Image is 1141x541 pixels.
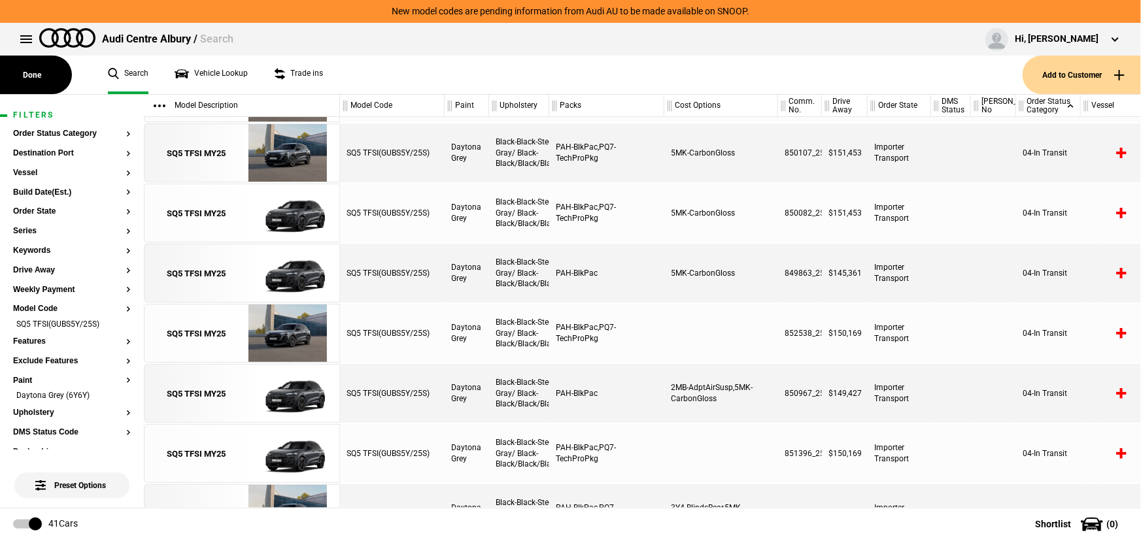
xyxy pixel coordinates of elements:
[489,304,549,363] div: Black-Black-Steel Gray/ Black-Black/Black/Black
[13,169,131,178] button: Vessel
[13,266,131,286] section: Drive Away
[13,357,131,366] button: Exclude Features
[340,424,445,483] div: SQ5 TFSI(GUBS5Y/25S)
[868,123,931,182] div: Importer Transport
[1016,95,1080,117] div: Order Status Category
[13,428,131,448] section: DMS Status Code
[549,184,664,242] div: PAH-BlkPac,PQ7-TechProPkg
[489,95,549,117] div: Upholstery
[778,244,822,303] div: 849863_25
[868,304,931,363] div: Importer Transport
[822,184,868,242] div: $151,453
[1106,519,1118,529] span: ( 0 )
[13,227,131,246] section: Series
[200,33,233,45] span: Search
[13,357,131,376] section: Exclude Features
[13,286,131,305] section: Weekly Payment
[868,364,931,423] div: Importer Transport
[167,388,226,400] div: SQ5 TFSI MY25
[489,123,549,182] div: Black-Black-Steel Gray/ Black-Black/Black/Black
[151,304,242,363] a: SQ5 TFSI MY25
[102,32,233,46] div: Audi Centre Albury /
[167,328,226,340] div: SQ5 TFSI MY25
[175,56,248,94] a: Vehicle Lookup
[13,319,131,332] li: SQ5 TFSI(GUBS5Y/25S)
[868,424,931,483] div: Importer Transport
[664,364,778,423] div: 2MB-AdptAirSusp,5MK-CarbonGloss
[549,304,664,363] div: PAH-BlkPac,PQ7-TechProPkg
[39,28,95,48] img: audi.png
[931,95,970,117] div: DMS Status
[778,184,822,242] div: 850082_25
[868,95,930,117] div: Order State
[13,376,131,409] section: PaintDaytona Grey (6Y6Y)
[13,428,131,437] button: DMS Status Code
[340,304,445,363] div: SQ5 TFSI(GUBS5Y/25S)
[549,244,664,303] div: PAH-BlkPac
[340,95,444,117] div: Model Code
[13,337,131,357] section: Features
[274,56,323,94] a: Trade ins
[13,408,131,418] button: Upholstery
[13,227,131,236] button: Series
[13,408,131,428] section: Upholstery
[664,244,778,303] div: 5MK-CarbonGloss
[151,124,242,183] a: SQ5 TFSI MY25
[242,304,333,363] img: Audi_GUBS5Y_25S_GX_6Y6Y_PAH_WA2_6FJ_PQ7_53A_PYH_PWO_(Nadin:_53A_6FJ_C56_PAH_PQ7_PWO_PYH_WA2)_ext.png
[340,123,445,182] div: SQ5 TFSI(GUBS5Y/25S)
[445,364,489,423] div: Daytona Grey
[167,448,226,460] div: SQ5 TFSI MY25
[664,123,778,182] div: 5MK-CarbonGloss
[549,123,664,182] div: PAH-BlkPac,PQ7-TechProPkg
[1016,364,1081,423] div: 04-In Transit
[144,95,339,117] div: Model Description
[151,365,242,423] a: SQ5 TFSI MY25
[242,184,333,243] img: Audi_GUBS5Y_25S_GX_6Y6Y_PAH_5MK_WA2_6FJ_PQ7_PYH_PWO_53D_(Nadin:_53D_5MK_6FJ_C56_PAH_PQ7_PWO_PYH_W...
[778,424,822,483] div: 851396_25
[48,517,78,531] div: 41 Cars
[38,465,106,490] span: Preset Options
[13,376,131,385] button: Paint
[445,244,489,303] div: Daytona Grey
[1015,33,1098,46] div: Hi, [PERSON_NAME]
[1023,56,1141,94] button: Add to Customer
[1015,508,1141,540] button: Shortlist(0)
[13,448,131,467] section: Dealership
[13,246,131,255] button: Keywords
[778,364,822,423] div: 850967_25
[242,365,333,423] img: Audi_GUBS5Y_25S_GX_6Y6Y_PAH_2MB_5MK_WA2_6FJ_53A_PYH_PWO_(Nadin:_2MB_53A_5MK_6FJ_C56_PAH_PWO_PYH_W...
[549,364,664,423] div: PAH-BlkPac
[445,304,489,363] div: Daytona Grey
[445,95,488,117] div: Paint
[445,424,489,483] div: Daytona Grey
[13,129,131,149] section: Order Status Category
[151,184,242,243] a: SQ5 TFSI MY25
[13,337,131,346] button: Features
[13,246,131,266] section: Keywords
[167,268,226,280] div: SQ5 TFSI MY25
[1035,519,1071,529] span: Shortlist
[13,266,131,275] button: Drive Away
[549,424,664,483] div: PAH-BlkPac,PQ7-TechProPkg
[822,304,868,363] div: $150,169
[1016,184,1081,242] div: 04-In Transit
[151,425,242,484] a: SQ5 TFSI MY25
[1016,123,1081,182] div: 04-In Transit
[13,304,131,314] button: Model Code
[778,95,821,117] div: Comm. No.
[13,169,131,188] section: Vessel
[13,149,131,169] section: Destination Port
[151,244,242,303] a: SQ5 TFSI MY25
[822,95,867,117] div: Drive Away
[13,188,131,197] button: Build Date(Est.)
[489,184,549,242] div: Black-Black-Steel Gray/ Black-Black/Black/Black
[664,95,777,117] div: Cost Options
[242,425,333,484] img: Audi_GUBS5Y_25S_GX_6Y6Y_PAH_WA2_6FJ_PQ7_PYH_PWO_53D_(Nadin:_53D_6FJ_C56_PAH_PQ7_PWO_PYH_WA2)_ext.png
[242,124,333,183] img: Audi_GUBS5Y_25S_GX_6Y6Y_PAH_5MK_WA2_6FJ_PQ7_53A_PYH_PWO_(Nadin:_53A_5MK_6FJ_C56_PAH_PQ7_PWO_PYH_W...
[1016,424,1081,483] div: 04-In Transit
[868,244,931,303] div: Importer Transport
[13,286,131,295] button: Weekly Payment
[971,95,1015,117] div: [PERSON_NAME] No
[13,207,131,227] section: Order State
[489,364,549,423] div: Black-Black-Steel Gray/ Black-Black/Black/Black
